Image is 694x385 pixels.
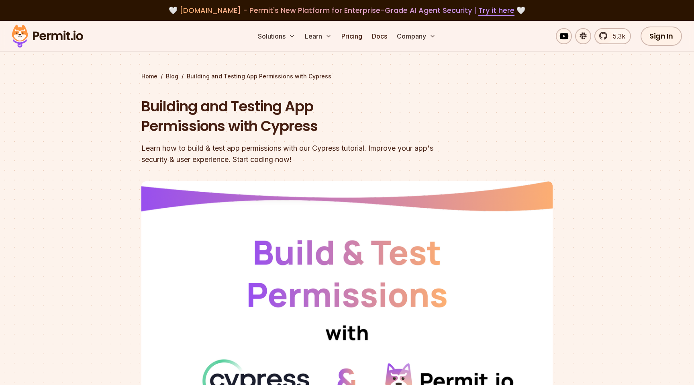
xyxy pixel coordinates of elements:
a: Try it here [478,5,514,16]
a: Pricing [338,28,365,44]
div: / / [141,72,553,80]
a: Sign In [641,27,682,46]
div: 🤍 🤍 [19,5,675,16]
button: Learn [302,28,335,44]
a: Blog [166,72,178,80]
a: 5.3k [594,28,631,44]
a: Home [141,72,157,80]
div: Learn how to build & test app permissions with our Cypress tutorial. Improve your app's security ... [141,143,450,165]
h1: Building and Testing App Permissions with Cypress [141,96,450,136]
img: Permit logo [8,23,87,50]
a: Docs [369,28,390,44]
button: Solutions [255,28,298,44]
button: Company [394,28,439,44]
span: 5.3k [608,31,625,41]
span: [DOMAIN_NAME] - Permit's New Platform for Enterprise-Grade AI Agent Security | [180,5,514,15]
